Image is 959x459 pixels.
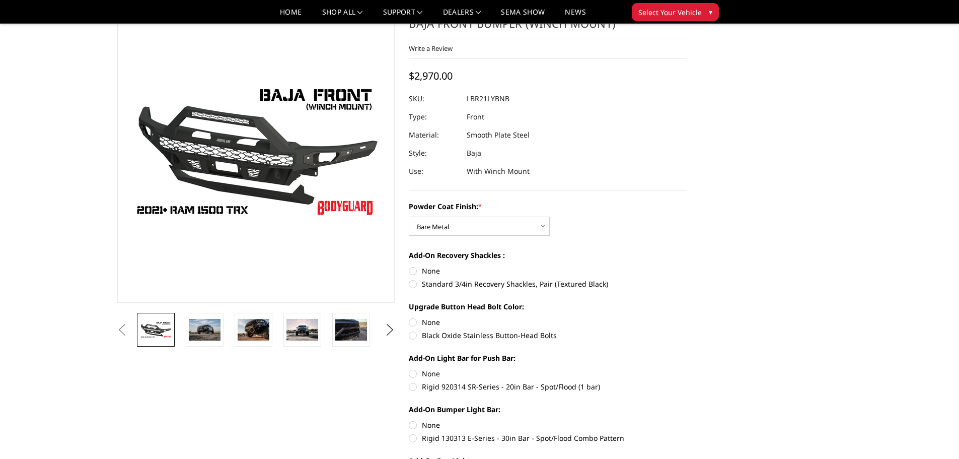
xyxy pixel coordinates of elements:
[467,144,481,162] dd: Baja
[409,433,687,443] label: Rigid 130313 E-Series - 30in Bar - Spot/Flood Combo Pattern
[709,7,712,17] span: ▾
[409,266,687,276] label: None
[322,9,363,23] a: shop all
[409,381,687,392] label: Rigid 920314 SR-Series - 20in Bar - Spot/Flood (1 bar)
[286,319,318,341] img: 2021-2024 Ram 1500 TRX - Freedom Series - Baja Front Bumper (winch mount)
[140,321,172,339] img: 2021-2024 Ram 1500 TRX - Freedom Series - Baja Front Bumper (winch mount)
[565,9,585,23] a: News
[467,90,509,108] dd: LBR21LYBNB
[409,162,459,180] dt: Use:
[501,9,545,23] a: SEMA Show
[409,368,687,379] label: None
[409,317,687,327] label: None
[335,319,367,340] img: 2021-2024 Ram 1500 TRX - Freedom Series - Baja Front Bumper (winch mount)
[409,404,687,415] label: Add-On Bumper Light Bar:
[280,9,302,23] a: Home
[443,9,481,23] a: Dealers
[632,3,719,21] button: Select Your Vehicle
[409,44,453,53] a: Write a Review
[409,353,687,363] label: Add-On Light Bar for Push Bar:
[909,411,959,459] iframe: Chat Widget
[189,319,220,340] img: 2021-2024 Ram 1500 TRX - Freedom Series - Baja Front Bumper (winch mount)
[409,69,453,83] span: $2,970.00
[117,1,395,303] a: 2021-2024 Ram 1500 TRX - Freedom Series - Baja Front Bumper (winch mount)
[467,162,530,180] dd: With Winch Mount
[467,108,484,126] dd: Front
[409,144,459,162] dt: Style:
[409,330,687,341] label: Black Oxide Stainless Button-Head Bolts
[638,7,702,18] span: Select Your Vehicle
[409,420,687,430] label: None
[409,279,687,289] label: Standard 3/4in Recovery Shackles, Pair (Textured Black)
[383,9,423,23] a: Support
[409,126,459,144] dt: Material:
[467,126,530,144] dd: Smooth Plate Steel
[409,90,459,108] dt: SKU:
[238,319,269,340] img: 2021-2024 Ram 1500 TRX - Freedom Series - Baja Front Bumper (winch mount)
[409,250,687,260] label: Add-On Recovery Shackles :
[409,301,687,312] label: Upgrade Button Head Bolt Color:
[409,108,459,126] dt: Type:
[382,322,397,338] button: Next
[409,201,687,212] label: Powder Coat Finish:
[115,322,130,338] button: Previous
